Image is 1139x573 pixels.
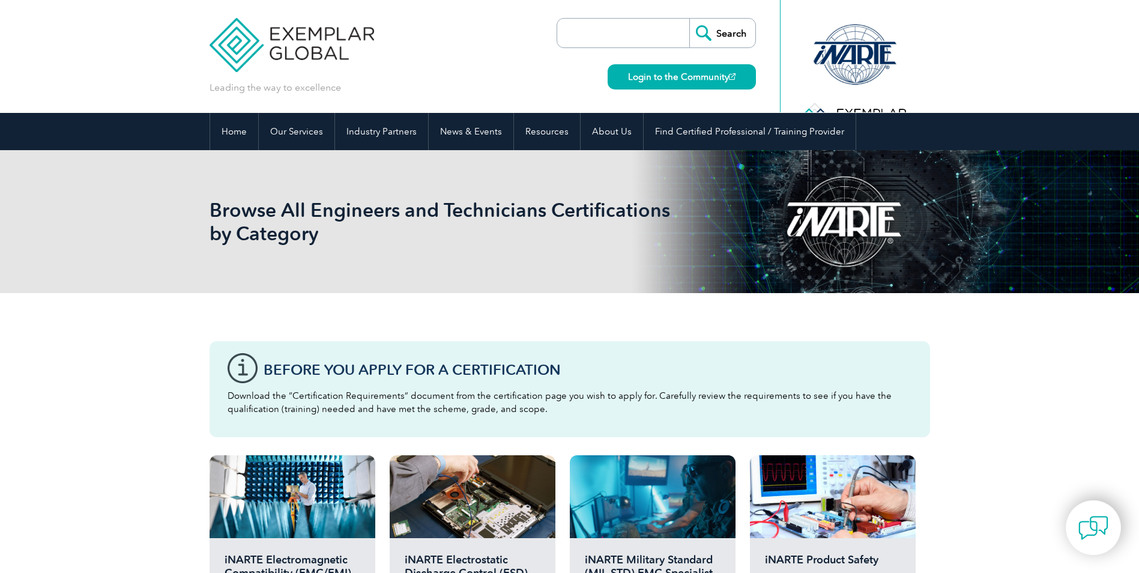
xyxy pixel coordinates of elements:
[210,113,258,150] a: Home
[1078,513,1108,543] img: contact-chat.png
[259,113,334,150] a: Our Services
[228,389,912,416] p: Download the “Certification Requirements” document from the certification page you wish to apply ...
[644,113,856,150] a: Find Certified Professional / Training Provider
[210,198,671,245] h1: Browse All Engineers and Technicians Certifications by Category
[429,113,513,150] a: News & Events
[335,113,428,150] a: Industry Partners
[729,73,736,80] img: open_square.png
[581,113,643,150] a: About Us
[264,362,912,377] h3: Before You Apply For a Certification
[210,81,341,94] p: Leading the way to excellence
[689,19,755,47] input: Search
[608,64,756,89] a: Login to the Community
[514,113,580,150] a: Resources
